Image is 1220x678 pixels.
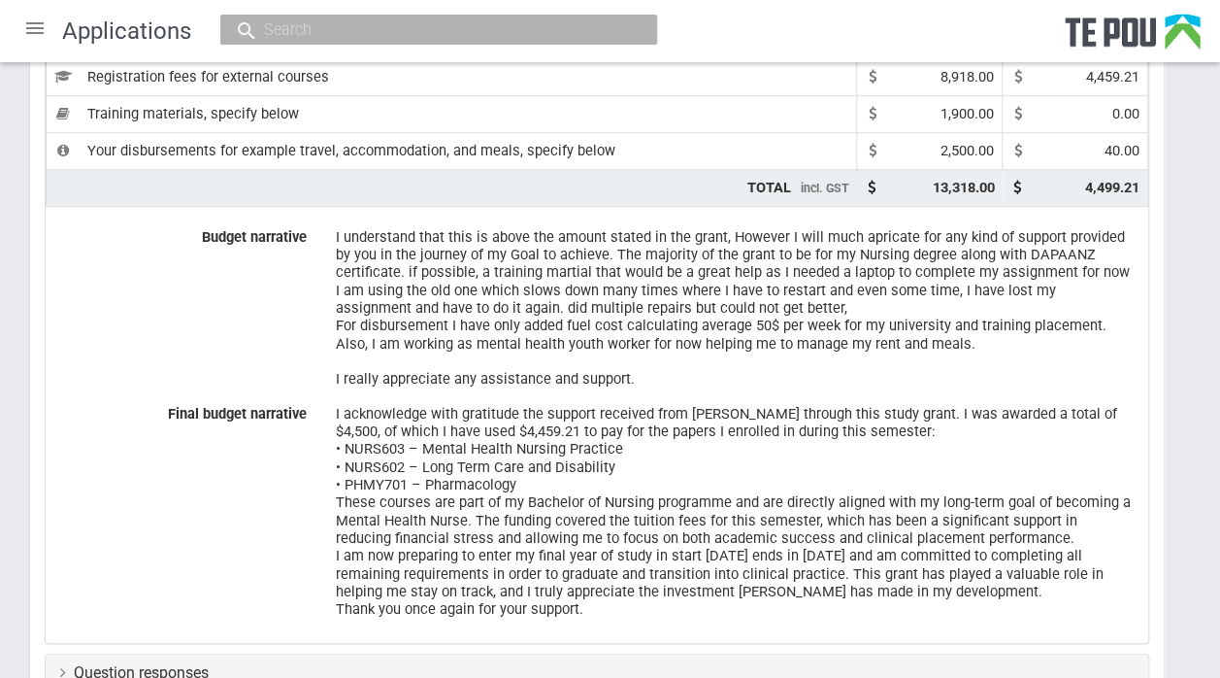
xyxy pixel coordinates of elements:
[47,169,857,206] td: TOTAL
[933,178,995,198] div: 13,318.00
[940,67,994,87] div: 8,918.00
[801,181,849,195] span: incl. GST
[1112,104,1139,124] div: 0.00
[940,141,994,161] div: 2,500.00
[47,95,857,132] td: Training materials, specify below
[258,19,600,40] input: Search
[336,398,1134,626] div: I acknowledge with gratitude the support received from [PERSON_NAME] through this study grant. I ...
[1086,67,1139,87] div: 4,459.21
[1085,178,1139,198] div: 4,499.21
[46,398,321,423] label: Final budget narrative
[47,58,857,95] td: Registration fees for external courses
[336,221,1134,395] div: I understand that this is above the amount stated in the grant, However I will much apricate for ...
[1105,141,1139,161] div: 40.00
[46,221,321,246] label: Budget narrative
[940,104,994,124] div: 1,900.00
[47,132,857,169] td: Your disbursements for example travel, accommodation, and meals, specify below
